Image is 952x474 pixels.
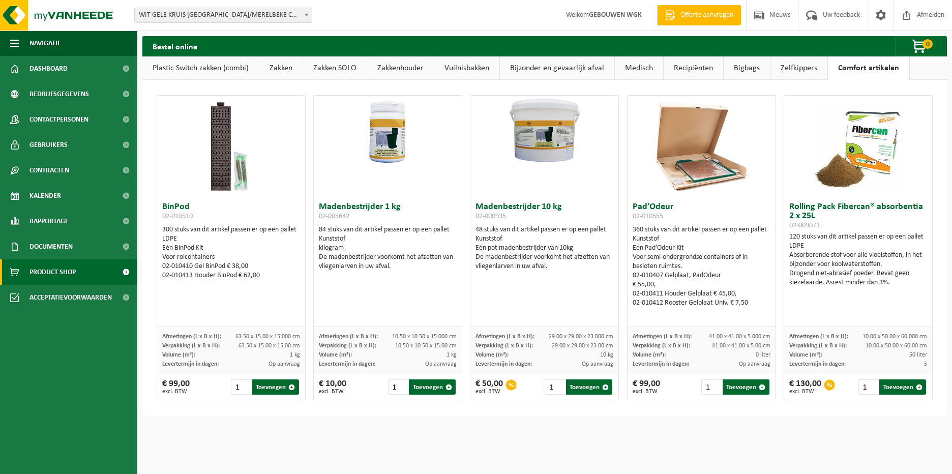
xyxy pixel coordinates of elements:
[319,202,457,223] h3: Madenbestrijder 1 kg
[924,361,927,367] span: 5
[475,234,613,244] div: Kunststof
[615,56,663,80] a: Medisch
[633,253,770,308] div: Voor semi-ondergrondse containers of in besloten ruimtes. 02-010407 Gelplaat, PadOdeur € 55,00, 0...
[723,379,769,395] button: Toevoegen
[600,352,613,358] span: 10 kg
[475,225,613,271] div: 48 stuks van dit artikel passen er op een pallet
[29,158,69,183] span: Contracten
[252,379,299,395] button: Toevoegen
[789,251,927,269] div: Absorberende stof voor alle vloeistoffen, in het bijzonder voor koolwaterstoffen.
[29,107,88,132] span: Contactpersonen
[789,202,927,230] h3: Rolling Pack Fibercan® absorbentia 2 x 25L
[545,379,565,395] input: 1
[475,379,503,395] div: € 50,00
[395,343,457,349] span: 10.50 x 10.50 x 15.00 cm
[162,334,221,340] span: Afmetingen (L x B x H):
[475,253,613,271] div: De madenbestrijder voorkomt het afzetten van vliegenlarven in uw afval.
[319,334,378,340] span: Afmetingen (L x B x H):
[162,213,193,220] span: 02-010510
[566,379,613,395] button: Toevoegen
[392,334,457,340] span: 10.50 x 10.50 x 15.000 cm
[319,352,352,358] span: Volume (m³):
[135,8,312,22] span: WIT-GELE KRUIS OOST-VLAANDEREN/MERELBEKE CMB (CENTRAAL MAGAZIJN)
[789,361,846,367] span: Levertermijn in dagen:
[319,343,376,349] span: Verpakking (L x B x H):
[633,234,770,244] div: Kunststof
[162,361,219,367] span: Levertermijn in dagen:
[879,379,926,395] button: Toevoegen
[290,352,300,358] span: 1 kg
[303,56,367,80] a: Zakken SOLO
[162,253,300,280] div: Voor rolcontainers 02-010410 Gel BinPod € 38,00 02-010413 Houder BinPod € 62,00
[770,56,827,80] a: Zelfkippers
[895,36,946,56] button: 0
[633,225,770,308] div: 360 stuks van dit artikel passen er op een pallet
[314,96,462,169] img: 02-005642
[425,361,457,367] span: Op aanvraag
[134,8,312,23] span: WIT-GELE KRUIS OOST-VLAANDEREN/MERELBEKE CMB (CENTRAAL MAGAZIJN)
[475,213,506,220] span: 02-000935
[29,285,112,310] span: Acceptatievoorwaarden
[789,389,821,395] span: excl. BTW
[552,343,613,349] span: 29.00 x 29.00 x 23.00 cm
[789,269,927,287] div: Drogend niet-abrasief poeder. Bevat geen kiezelaarde. Asrest minder dan 3%.
[712,343,770,349] span: 41.00 x 41.00 x 5.00 cm
[231,379,251,395] input: 1
[142,36,207,56] h2: Bestel online
[29,56,68,81] span: Dashboard
[29,183,61,209] span: Kalender
[475,361,532,367] span: Levertermijn in dagen:
[142,56,259,80] a: Plastic Switch zakken (combi)
[858,379,879,395] input: 1
[319,234,457,244] div: Kunststof
[701,379,722,395] input: 1
[434,56,499,80] a: Vuilnisbakken
[866,343,927,349] span: 10.00 x 50.00 x 60.00 cm
[180,96,282,197] img: 02-010510
[789,343,847,349] span: Verpakking (L x B x H):
[29,234,73,259] span: Documenten
[319,213,349,220] span: 02-005642
[259,56,303,80] a: Zakken
[678,10,736,20] span: Offerte aanvragen
[475,343,533,349] span: Verpakking (L x B x H):
[582,361,613,367] span: Op aanvraag
[789,242,927,251] div: LDPE
[664,56,723,80] a: Recipiënten
[633,343,690,349] span: Verpakking (L x B x H):
[633,389,660,395] span: excl. BTW
[447,352,457,358] span: 1 kg
[319,361,375,367] span: Levertermijn in dagen:
[162,202,300,223] h3: BinPod
[789,379,821,395] div: € 130,00
[589,11,642,19] strong: GEBOUWEN WGK
[739,361,770,367] span: Op aanvraag
[789,232,927,287] div: 120 stuks van dit artikel passen er op een pallet
[633,334,692,340] span: Afmetingen (L x B x H):
[657,5,741,25] a: Offerte aanvragen
[367,56,434,80] a: Zakkenhouder
[709,334,770,340] span: 41.00 x 41.00 x 5.000 cm
[633,379,660,395] div: € 99,00
[162,389,190,395] span: excl. BTW
[650,96,752,197] img: 02-010555
[475,244,613,253] div: Eén pot madenbestrijder van 10kg
[633,213,663,220] span: 02-010555
[319,379,346,395] div: € 10,00
[162,234,300,244] div: LDPE
[319,389,346,395] span: excl. BTW
[475,334,534,340] span: Afmetingen (L x B x H):
[162,352,195,358] span: Volume (m³):
[29,31,61,56] span: Navigatie
[475,202,613,223] h3: Madenbestrijder 10 kg
[549,334,613,340] span: 29.00 x 29.00 x 23.000 cm
[319,244,457,253] div: kilogram
[162,244,300,253] div: Eén BinPod Kit
[29,132,68,158] span: Gebruikers
[789,352,822,358] span: Volume (m³):
[29,81,89,107] span: Bedrijfsgegevens
[409,379,456,395] button: Toevoegen
[475,389,503,395] span: excl. BTW
[862,334,927,340] span: 10.00 x 50.00 x 60.000 cm
[162,225,300,280] div: 300 stuks van dit artikel passen er op een pallet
